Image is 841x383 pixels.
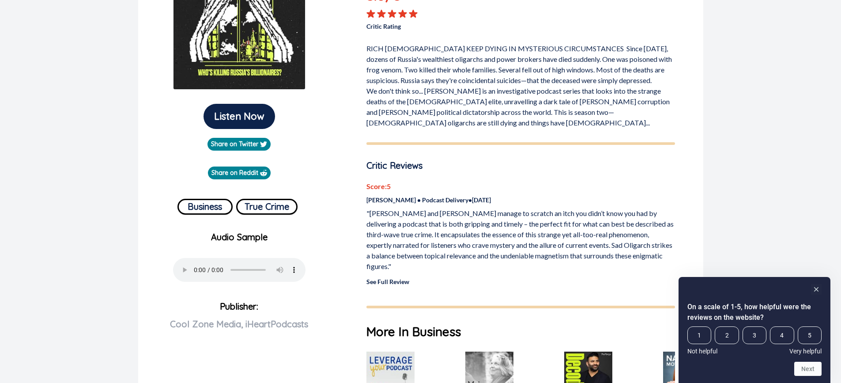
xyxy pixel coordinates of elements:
span: 4 [770,326,794,344]
p: Critic Reviews [366,159,675,172]
div: On a scale of 1-5, how helpful were the reviews on the website? Select an option from 1 to 5, wit... [687,326,822,355]
button: True Crime [236,199,298,215]
a: Business [177,195,233,215]
p: Publisher: [145,298,334,361]
span: Very helpful [789,348,822,355]
span: 3 [743,326,766,344]
button: Listen Now [204,104,275,129]
p: [PERSON_NAME] • Podcast Delivery • [DATE] [366,195,675,205]
p: RICH [DEMOGRAPHIC_DATA] KEEP DYING IN MYSTERIOUS CIRCUMSTANCES Since [DATE], dozens of Russia's w... [366,40,675,128]
h2: On a scale of 1-5, how helpful were the reviews on the website? Select an option from 1 to 5, wit... [687,302,822,323]
p: Audio Sample [145,231,334,244]
span: 5 [798,326,822,344]
button: Business [177,199,233,215]
a: See Full Review [366,278,409,285]
audio: Your browser does not support the audio element [173,258,305,282]
button: Next question [794,362,822,376]
button: Hide survey [811,284,822,295]
span: Cool Zone Media, iHeartPodcasts [170,319,308,330]
div: On a scale of 1-5, how helpful were the reviews on the website? Select an option from 1 to 5, wit... [687,284,822,376]
span: 2 [715,326,739,344]
h1: More In Business [366,322,675,341]
a: Share on Reddit [208,167,271,179]
a: True Crime [236,195,298,215]
p: Critic Rating [366,18,520,31]
span: 1 [687,326,711,344]
p: Score: 5 [366,181,675,192]
p: "[PERSON_NAME] and [PERSON_NAME] manage to scratch an itch you didn’t know you had by delivering ... [366,208,675,272]
span: Not helpful [687,348,717,355]
a: Share on Twitter [207,138,271,151]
